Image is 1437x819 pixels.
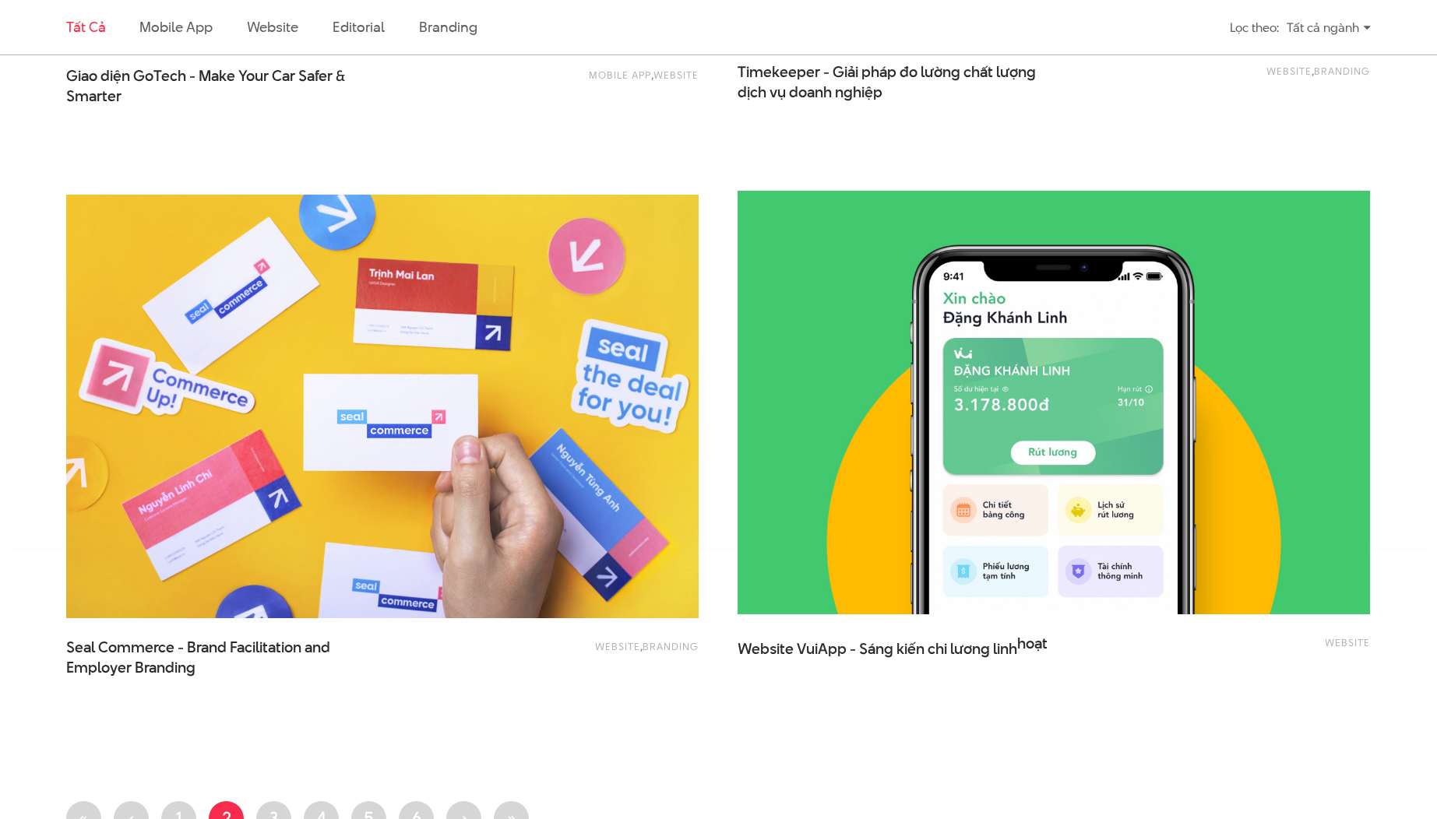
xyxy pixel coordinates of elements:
a: Branding [419,17,477,37]
a: Website [653,68,699,82]
span: Smarter [66,86,122,107]
a: Website [1325,635,1370,649]
a: Tất cả [66,17,105,37]
span: hoạt [1017,634,1048,654]
span: Timekeeper - Giải pháp đo lường chất lượng [738,62,1049,101]
a: Website [247,17,298,37]
img: Rebranding SEAL ECOM Shopify [66,195,699,618]
a: Timekeeper - Giải pháp đo lường chất lượngdịch vụ doanh nghiệp [738,62,1049,101]
a: Editorial [333,17,385,37]
a: Website [595,639,640,653]
div: , [446,638,699,669]
div: , [1117,62,1370,93]
img: website VuiApp - Sáng kiến chi lương linh hoạt [706,170,1401,635]
span: dịch vụ doanh nghiệp [738,83,882,103]
a: Mobile app [589,68,651,82]
div: Tất cả ngành [1287,14,1371,41]
span: Employer Branding [66,658,195,678]
div: Lọc theo: [1230,14,1279,41]
a: Giao diện GoTech - Make Your Car Safer &Smarter [66,66,378,105]
a: Mobile app [139,17,212,37]
a: Website [1266,64,1312,78]
div: , [446,66,699,97]
span: Giao diện GoTech - Make Your Car Safer & [66,66,378,105]
span: Website VuiApp - Sáng kiến chi lương linh [738,634,1049,673]
a: Branding [643,639,699,653]
a: Seal Commerce - Brand Facilitation andEmployer Branding [66,638,378,677]
a: Website VuiApp - Sáng kiến chi lương linhhoạt [738,634,1049,673]
a: Branding [1314,64,1370,78]
span: Seal Commerce - Brand Facilitation and [66,638,378,677]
